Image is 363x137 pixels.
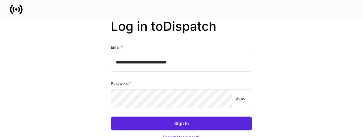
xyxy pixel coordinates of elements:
[111,117,252,130] button: Sign In
[174,120,189,127] div: Sign In
[111,19,252,44] h2: Log in to Dispatch
[111,44,123,50] h6: Email
[235,96,245,102] p: show
[111,80,131,86] h6: Password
